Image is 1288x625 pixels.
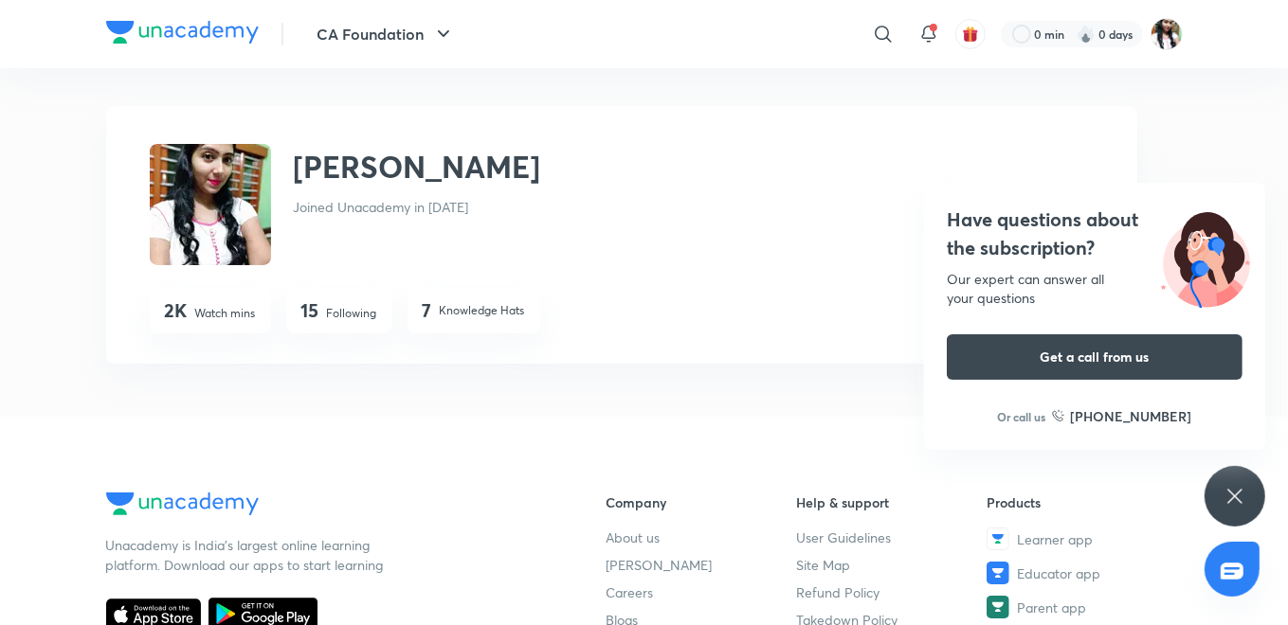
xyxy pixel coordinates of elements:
h6: [PHONE_NUMBER] [1071,406,1192,426]
a: User Guidelines [796,527,987,547]
img: Bismita Dutta [1151,18,1183,50]
span: Educator app [1017,563,1100,583]
h4: 15 [301,299,319,322]
img: streak [1077,25,1096,44]
button: CA Foundation [306,15,466,53]
img: Avatar [150,144,271,265]
a: Learner app [987,527,1177,550]
h4: 7 [423,299,432,322]
a: Educator app [987,562,1177,584]
img: ttu_illustration_new.svg [1146,205,1265,308]
h6: Company [607,492,797,512]
a: [PERSON_NAME] [607,555,797,575]
h2: [PERSON_NAME] [294,144,541,189]
h4: 2K [165,299,188,322]
a: Careers [607,582,797,602]
p: Knowledge Hats [440,302,525,319]
p: Watch mins [195,305,256,322]
img: Company Logo [106,21,259,44]
span: Careers [607,582,654,602]
a: [PHONE_NUMBER] [1052,406,1192,426]
a: Company Logo [106,21,259,48]
div: Our expert can answer all your questions [947,270,1243,308]
h4: Have questions about the subscription? [947,205,1243,262]
span: Learner app [1017,529,1093,549]
a: About us [607,527,797,547]
a: Refund Policy [796,582,987,602]
p: Or call us [998,408,1046,425]
span: Parent app [1017,598,1086,617]
p: Following [327,305,377,322]
img: Educator app [987,562,1009,584]
p: Unacademy is India’s largest online learning platform. Download our apps to start learning [106,535,390,575]
button: avatar [955,19,986,49]
a: Company Logo [106,492,546,520]
a: Parent app [987,596,1177,618]
a: Site Map [796,555,987,575]
img: Parent app [987,596,1009,618]
p: Joined Unacademy in [DATE] [294,197,541,217]
img: avatar [962,26,979,43]
button: Get a call from us [947,334,1243,380]
img: Learner app [987,527,1009,550]
img: Company Logo [106,492,259,515]
h6: Help & support [796,492,987,512]
h6: Products [987,492,1177,512]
